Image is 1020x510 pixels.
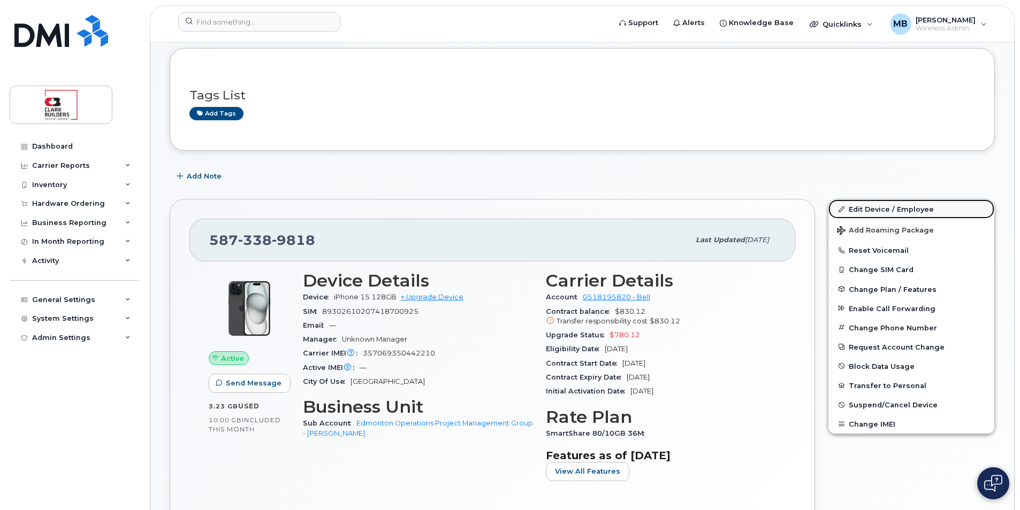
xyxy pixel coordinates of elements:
span: Contract Expiry Date [546,373,627,381]
button: Request Account Change [828,337,994,357]
span: Knowledge Base [729,18,794,28]
button: Reset Voicemail [828,241,994,260]
span: 338 [238,232,272,248]
span: Wireless Admin [916,24,976,33]
a: Edit Device / Employee [828,199,994,219]
img: Open chat [984,475,1002,492]
span: Initial Activation Date [546,387,630,395]
span: 3.23 GB [209,403,238,410]
span: iPhone 15 128GB [334,293,397,301]
button: Block Data Usage [828,357,994,376]
img: iPhone_15_Black.png [217,276,281,341]
a: 0518195820 - Bell [583,293,650,301]
span: [DATE] [630,387,653,395]
button: Change SIM Card [828,260,994,279]
span: SmartShare 80/10GB 36M [546,429,650,437]
button: Suspend/Cancel Device [828,395,994,414]
a: Support [612,12,666,34]
a: Alerts [666,12,712,34]
span: Support [628,18,658,28]
span: Carrier IMEI [303,349,363,357]
span: 357069350442210 [363,349,435,357]
h3: Carrier Details [546,271,776,290]
span: [DATE] [605,345,628,353]
span: [GEOGRAPHIC_DATA] [351,377,425,385]
span: Last updated [696,236,745,244]
span: SIM [303,307,322,315]
span: Contract balance [546,307,615,315]
input: Find something... [178,12,340,32]
span: $830.12 [546,307,776,327]
span: Enable Call Forwarding [849,304,935,312]
h3: Features as of [DATE] [546,449,776,462]
div: Matthew Buttrey [882,13,994,35]
button: Add Note [170,167,231,186]
span: Unknown Manager [342,335,407,343]
button: Change Plan / Features [828,280,994,299]
button: View All Features [546,462,629,481]
span: Alerts [682,18,705,28]
a: Edmonton Operations Project Management Group - [PERSON_NAME] [303,419,533,437]
span: Device [303,293,334,301]
button: Send Message [209,374,291,393]
h3: Tags List [189,89,975,102]
span: [DATE] [745,236,769,244]
span: — [360,364,367,372]
span: City Of Use [303,377,351,385]
span: 587 [209,232,315,248]
span: [DATE] [622,359,645,367]
span: Add Note [187,171,222,181]
span: Eligibility Date [546,345,605,353]
a: Add tags [189,107,243,120]
span: [DATE] [627,373,650,381]
span: $780.12 [610,331,640,339]
span: 9818 [272,232,315,248]
span: 89302610207418700925 [322,307,418,315]
span: Account [546,293,583,301]
span: Sub Account [303,419,356,427]
span: Suspend/Cancel Device [849,401,938,409]
span: Quicklinks [823,20,862,28]
button: Transfer to Personal [828,376,994,395]
button: Enable Call Forwarding [828,299,994,318]
span: Upgrade Status [546,331,610,339]
span: — [329,321,336,329]
span: Transfer responsibility cost [557,317,648,325]
a: + Upgrade Device [401,293,463,301]
button: Add Roaming Package [828,219,994,241]
span: Change Plan / Features [849,285,937,293]
h3: Business Unit [303,397,533,416]
button: Change IMEI [828,414,994,434]
span: included this month [209,416,281,434]
span: [PERSON_NAME] [916,16,976,24]
span: used [238,402,260,410]
span: Email [303,321,329,329]
span: Active IMEI [303,364,360,372]
button: Change Phone Number [828,318,994,337]
h3: Device Details [303,271,533,290]
span: $830.12 [650,317,680,325]
span: Contract Start Date [546,359,622,367]
h3: Rate Plan [546,407,776,427]
span: MB [893,18,908,30]
span: Send Message [226,378,281,388]
span: View All Features [555,466,620,476]
span: Manager [303,335,342,343]
span: 10.00 GB [209,416,242,424]
span: Active [221,353,244,364]
a: Knowledge Base [712,12,801,34]
span: Add Roaming Package [837,226,934,236]
div: Quicklinks [802,13,880,35]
